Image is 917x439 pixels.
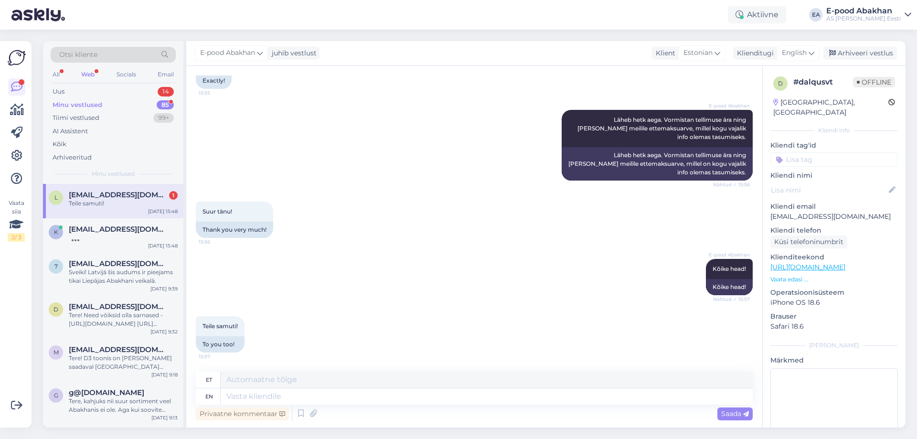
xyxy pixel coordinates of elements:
[53,100,102,110] div: Minu vestlused
[59,50,97,60] span: Otsi kliente
[79,68,96,81] div: Web
[778,80,783,87] span: d
[69,225,168,234] span: kulliuhs@gmail.com
[770,355,898,365] p: Märkmed
[203,208,232,215] span: Suur tänu!
[826,7,911,22] a: E-pood AbakhanAS [PERSON_NAME] Eesti
[158,87,174,96] div: 14
[157,100,174,110] div: 85
[577,116,747,140] span: Läheb hetk aega. Vormistan tellimuse ära ning [PERSON_NAME] meilile ettemaksuarve, millel kogu va...
[199,353,235,360] span: 15:57
[770,275,898,284] p: Vaata edasi ...
[8,49,26,67] img: Askly Logo
[148,208,178,215] div: [DATE] 15:48
[53,113,99,123] div: Tiimi vestlused
[53,349,59,356] span: m
[54,194,58,201] span: l
[709,102,750,109] span: E-pood Abakhan
[8,199,25,242] div: Vaata siia
[200,48,255,58] span: E-pood Abakhan
[771,185,887,195] input: Lisa nimi
[770,341,898,350] div: [PERSON_NAME]
[770,298,898,308] p: iPhone OS 18.6
[196,407,289,420] div: Privaatne kommentaar
[69,388,144,397] span: g@gmail.com
[54,228,58,236] span: k
[153,113,174,123] div: 99+
[770,252,898,262] p: Klienditeekond
[826,15,901,22] div: AS [PERSON_NAME] Eesti
[54,392,58,399] span: g
[206,372,212,388] div: et
[683,48,713,58] span: Estonian
[853,77,895,87] span: Offline
[826,7,901,15] div: E-pood Abakhan
[8,233,25,242] div: 2 / 3
[53,306,58,313] span: d
[823,47,897,60] div: Arhiveeri vestlus
[53,87,64,96] div: Uus
[199,89,235,96] span: 15:55
[199,238,235,246] span: 15:56
[652,48,675,58] div: Klient
[203,322,238,330] span: Teile samuti!
[53,153,92,162] div: Arhiveeritud
[770,288,898,298] p: Operatsioonisüsteem
[69,191,168,199] span: lindasuss@gmail.com
[733,48,774,58] div: Klienditugi
[770,152,898,167] input: Lisa tag
[770,126,898,135] div: Kliendi info
[268,48,317,58] div: juhib vestlust
[69,311,178,328] div: Tere! Need võiksid olla sarnased - [URL][DOMAIN_NAME] [URL][DOMAIN_NAME] Šī lente ir pieejama daž...
[196,222,273,238] div: Thank you very much!
[793,76,853,88] div: # dalqusvt
[92,170,135,178] span: Minu vestlused
[770,263,845,271] a: [URL][DOMAIN_NAME]
[51,68,62,81] div: All
[196,336,245,353] div: To you too!
[53,139,66,149] div: Kõik
[713,296,750,303] span: Nähtud ✓ 15:57
[728,6,786,23] div: Aktiivne
[115,68,138,81] div: Socials
[151,371,178,378] div: [DATE] 9:18
[713,265,746,272] span: Kõike head!
[150,285,178,292] div: [DATE] 9:39
[770,171,898,181] p: Kliendi nimi
[151,414,178,421] div: [DATE] 9:13
[713,181,750,188] span: Nähtud ✓ 15:56
[770,140,898,150] p: Kliendi tag'id
[69,354,178,371] div: Tere! D3 toonis on [PERSON_NAME] saadaval [GEOGRAPHIC_DATA] kahjuks ainult [GEOGRAPHIC_DATA] mnt....
[69,199,178,208] div: Teile samuti!
[196,73,232,89] div: Exactly!
[150,328,178,335] div: [DATE] 9:32
[69,302,168,311] span: dagnija201@inbox.lv
[770,212,898,222] p: [EMAIL_ADDRESS][DOMAIN_NAME]
[562,147,753,181] div: Läheb hetk aega. Vormistan tellimuse ära ning [PERSON_NAME] meilile ettemaksuarve, millel on kogu...
[205,388,213,405] div: en
[721,409,749,418] span: Saada
[770,311,898,321] p: Brauser
[53,127,88,136] div: AI Assistent
[709,251,750,258] span: E-pood Abakhan
[770,202,898,212] p: Kliendi email
[148,242,178,249] div: [DATE] 15:48
[69,259,168,268] span: 7ams.2b@gmail.com
[69,268,178,285] div: Sveiki! Latvijā šis audums ir pieejams tikai Liepājas Abakhani veikalā.
[770,225,898,236] p: Kliendi telefon
[770,236,847,248] div: Küsi telefoninumbrit
[782,48,807,58] span: English
[156,68,176,81] div: Email
[69,345,168,354] span: maret@neti.ee
[54,263,58,270] span: 7
[770,321,898,332] p: Safari 18.6
[773,97,888,118] div: [GEOGRAPHIC_DATA], [GEOGRAPHIC_DATA]
[809,8,822,21] div: EA
[169,191,178,200] div: 1
[706,279,753,295] div: Kõike head!
[69,397,178,414] div: Tere, kahjuks nii suur sortiment veel Abakhanis ei ole. Aga kui soovite [PERSON_NAME]-le nt. uusi...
